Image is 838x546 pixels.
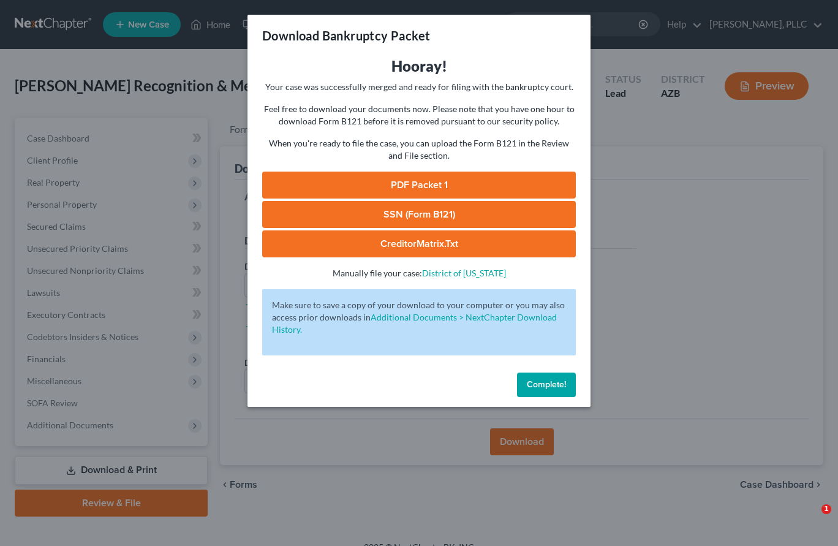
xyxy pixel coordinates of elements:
[262,230,576,257] a: CreditorMatrix.txt
[262,201,576,228] a: SSN (Form B121)
[272,312,557,335] a: Additional Documents > NextChapter Download History.
[821,504,831,514] span: 1
[262,103,576,127] p: Feel free to download your documents now. Please note that you have one hour to download Form B12...
[262,267,576,279] p: Manually file your case:
[422,268,506,278] a: District of [US_STATE]
[517,373,576,397] button: Complete!
[272,299,566,336] p: Make sure to save a copy of your download to your computer or you may also access prior downloads in
[262,27,430,44] h3: Download Bankruptcy Packet
[796,504,826,534] iframe: Intercom live chat
[262,137,576,162] p: When you're ready to file the case, you can upload the Form B121 in the Review and File section.
[262,81,576,93] p: Your case was successfully merged and ready for filing with the bankruptcy court.
[262,56,576,76] h3: Hooray!
[527,379,566,390] span: Complete!
[262,172,576,199] a: PDF Packet 1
